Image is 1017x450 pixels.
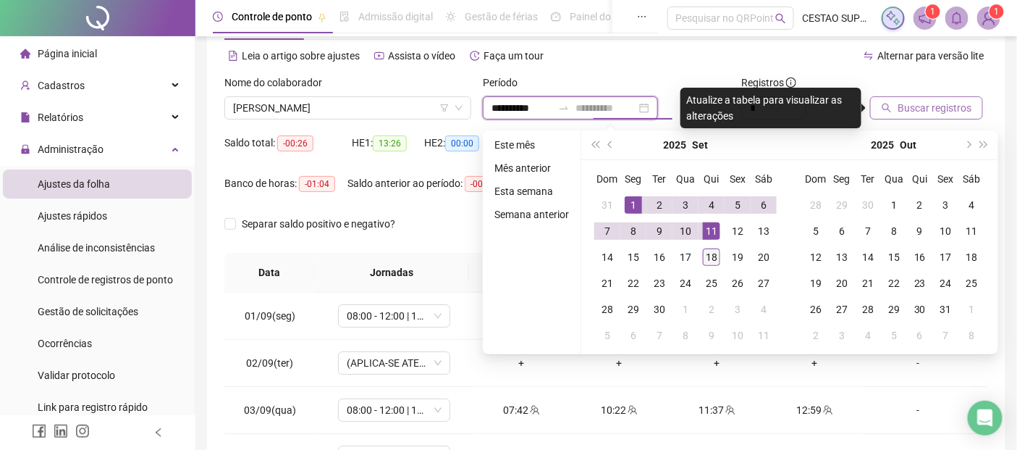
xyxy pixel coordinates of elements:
div: 16 [651,249,668,266]
div: 4 [859,327,877,344]
td: 2025-09-03 [672,192,699,218]
div: 17 [937,249,955,266]
span: Painel do DP [570,11,626,22]
div: 30 [859,196,877,214]
td: 2025-10-24 [933,270,959,296]
div: 14 [599,249,616,266]
div: - [875,402,961,418]
td: 2025-11-07 [933,322,959,349]
div: 3 [677,196,694,214]
td: 2025-10-03 [725,296,751,322]
td: 2025-11-08 [959,322,985,349]
div: 29 [625,301,642,318]
th: Qui [699,166,725,192]
div: 3 [729,301,746,318]
th: Jornadas [314,253,469,293]
div: 26 [729,275,746,292]
button: year panel [663,130,686,159]
div: 2 [651,196,668,214]
div: 25 [703,275,720,292]
td: 2025-09-17 [672,244,699,270]
div: + [680,355,754,371]
div: HE 1: [352,135,424,151]
div: 7 [651,327,668,344]
td: 2025-09-24 [672,270,699,296]
td: 2025-10-30 [907,296,933,322]
td: 2025-09-27 [751,270,777,296]
td: 2025-11-06 [907,322,933,349]
td: 2025-10-09 [907,218,933,244]
div: 30 [651,301,668,318]
span: 02/09(ter) [246,357,293,369]
sup: Atualize o seu contato no menu Meus Dados [989,4,1004,19]
td: 2025-09-20 [751,244,777,270]
div: 21 [859,275,877,292]
td: 2025-10-09 [699,322,725,349]
label: Período [483,75,527,91]
span: home [20,49,30,59]
td: 2025-10-03 [933,192,959,218]
td: 2025-09-10 [672,218,699,244]
div: Banco de horas: [224,175,347,192]
span: Controle de registros de ponto [38,274,173,286]
div: - [875,355,961,371]
td: 2025-09-26 [725,270,751,296]
th: Qua [672,166,699,192]
div: 28 [859,301,877,318]
th: Qua [881,166,907,192]
td: 2025-10-02 [699,296,725,322]
div: 29 [885,301,903,318]
span: Admissão digital [358,11,433,22]
td: 2025-09-09 [646,218,672,244]
div: 6 [911,327,929,344]
div: 9 [911,222,929,240]
button: super-prev-year [587,130,603,159]
div: 17 [677,249,694,266]
span: team [822,405,833,415]
sup: 1 [926,4,940,19]
div: 19 [807,275,824,292]
span: team [724,405,735,415]
div: 11:37 [680,402,754,418]
span: info-circle [786,78,796,88]
span: ellipsis [637,12,647,22]
th: Qui [907,166,933,192]
div: Open Intercom Messenger [968,401,1003,436]
div: 11 [703,222,720,240]
span: facebook [32,424,46,438]
div: 18 [963,249,981,266]
th: Ter [855,166,881,192]
span: search [775,13,786,24]
td: 2025-10-08 [881,218,907,244]
span: Leia o artigo sobre ajustes [242,50,360,62]
li: Este mês [489,136,575,154]
span: swap-right [558,102,570,114]
span: Cadastros [38,80,85,91]
th: Data [224,253,314,293]
div: 23 [911,275,929,292]
div: 12 [807,249,824,266]
span: 1 [994,7,999,17]
div: 20 [755,249,772,266]
div: 2 [911,196,929,214]
td: 2025-09-01 [620,192,646,218]
th: Ter [646,166,672,192]
div: 1 [677,301,694,318]
div: 2 [703,301,720,318]
span: Página inicial [38,48,97,59]
th: Sex [725,166,751,192]
span: 03/09(qua) [244,404,296,416]
td: 2025-09-05 [725,192,751,218]
span: Ocorrências [38,338,92,349]
td: 2025-09-15 [620,244,646,270]
td: 2025-09-04 [699,192,725,218]
div: 8 [963,327,981,344]
td: 2025-10-14 [855,244,881,270]
div: 30 [911,301,929,318]
div: 22 [625,275,642,292]
td: 2025-08-31 [594,192,620,218]
div: 3 [937,196,955,214]
div: 10:22 [582,402,657,418]
span: 1 [930,7,935,17]
td: 2025-10-27 [829,296,855,322]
